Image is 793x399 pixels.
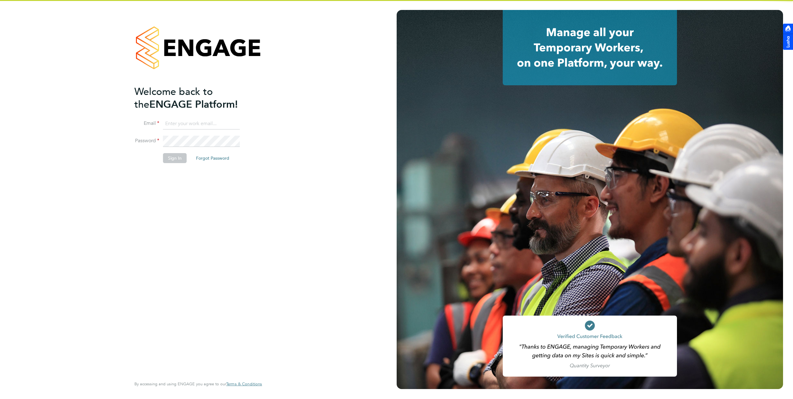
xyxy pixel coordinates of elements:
span: Welcome back to the [134,86,213,110]
input: Enter your work email... [163,118,240,129]
label: Email [134,120,159,127]
h2: ENGAGE Platform! [134,85,256,111]
label: Password [134,138,159,144]
button: Forgot Password [191,153,234,163]
a: Terms & Conditions [226,382,262,387]
button: Sign In [163,153,187,163]
span: By accessing and using ENGAGE you agree to our [134,381,262,387]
